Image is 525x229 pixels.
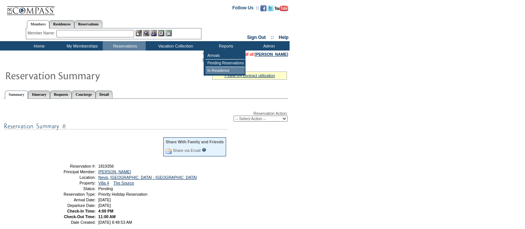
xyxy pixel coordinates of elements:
a: Itinerary [28,91,50,98]
td: In-Residence [206,67,245,74]
a: Sign Out [247,35,266,40]
span: :: [271,35,274,40]
span: 4:00 PM [98,209,113,213]
a: Reservations [74,20,102,28]
td: Property: [42,181,96,185]
img: Impersonate [151,30,157,36]
td: Location: [42,175,96,180]
span: You are acting on behalf of: [203,52,288,57]
img: b_calculator.gif [166,30,172,36]
a: Clear [203,57,212,62]
a: Subscribe to our YouTube Channel [275,7,288,12]
span: [DATE] [98,198,111,202]
span: 11:00 AM [98,214,115,219]
td: Reservation #: [42,164,96,168]
a: Members [27,20,50,28]
td: Follow Us :: [232,4,259,13]
div: Reservation Action: [4,111,288,122]
td: Home [17,41,60,51]
a: Residences [49,20,74,28]
td: Arrival Date: [42,198,96,202]
img: Follow us on Twitter [268,5,274,11]
img: b_edit.gif [136,30,142,36]
img: Become our fan on Facebook [260,5,266,11]
td: Reservation Type: [42,192,96,196]
td: Pending Reservations [206,59,245,67]
img: Reservaton Summary [5,68,154,83]
strong: Check-Out Time: [64,214,96,219]
td: Arrivals [206,52,245,59]
td: Date Created: [42,220,96,225]
a: [PERSON_NAME] [255,52,288,57]
img: subTtlResSummary.gif [4,122,228,131]
img: View [143,30,149,36]
input: What is this? [202,148,206,152]
a: Villa 4 [98,181,109,185]
span: [DATE] [98,203,111,208]
span: Priority Holiday Reservation [98,192,147,196]
a: The Source [114,181,134,185]
a: [PERSON_NAME] [98,170,131,174]
a: Summary [5,91,28,99]
strong: Check-In Time: [67,209,96,213]
td: Admin [247,41,290,51]
a: » view my contract utilization [224,73,275,78]
a: Requests [50,91,72,98]
div: Member Name: [28,30,56,36]
a: Detail [96,91,113,98]
div: Share With Family and Friends [166,140,224,144]
a: Follow us on Twitter [268,7,274,12]
a: Help [279,35,288,40]
a: Concierge [72,91,95,98]
td: Status: [42,186,96,191]
td: My Memberships [60,41,103,51]
span: Pending [98,186,113,191]
td: Reservations [103,41,146,51]
td: Reports [204,41,247,51]
td: Vacation Collection [146,41,204,51]
td: Departure Date: [42,203,96,208]
a: Nevis, [GEOGRAPHIC_DATA] - [GEOGRAPHIC_DATA] [98,175,197,180]
span: [DATE] 8:48:53 AM [98,220,132,225]
img: Reservations [158,30,164,36]
a: Share via Email [173,148,201,153]
a: Become our fan on Facebook [260,7,266,12]
td: Principal Member: [42,170,96,174]
img: Subscribe to our YouTube Channel [275,6,288,11]
span: 1819356 [98,164,114,168]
